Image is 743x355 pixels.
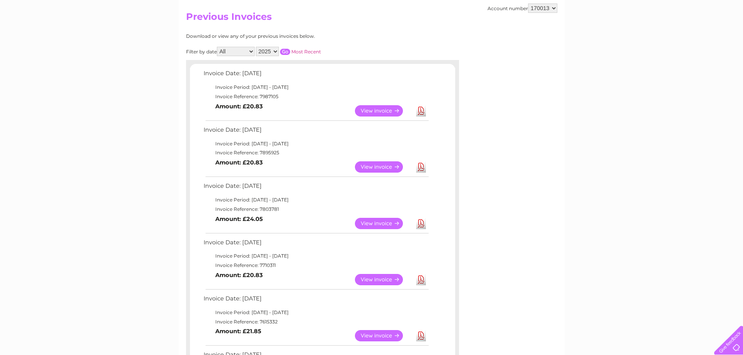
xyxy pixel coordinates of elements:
[416,218,426,229] a: Download
[202,195,430,205] td: Invoice Period: [DATE] - [DATE]
[202,181,430,195] td: Invoice Date: [DATE]
[215,159,263,166] b: Amount: £20.83
[606,33,621,39] a: Water
[416,161,426,173] a: Download
[355,105,412,117] a: View
[675,33,686,39] a: Blog
[202,83,430,92] td: Invoice Period: [DATE] - [DATE]
[215,103,263,110] b: Amount: £20.83
[215,215,263,223] b: Amount: £24.05
[202,308,430,317] td: Invoice Period: [DATE] - [DATE]
[215,328,261,335] b: Amount: £21.85
[202,261,430,270] td: Invoice Reference: 7710311
[416,105,426,117] a: Download
[416,330,426,341] a: Download
[215,272,263,279] b: Amount: £20.83
[717,33,736,39] a: Log out
[202,293,430,308] td: Invoice Date: [DATE]
[186,47,391,56] div: Filter by date
[202,148,430,157] td: Invoice Reference: 7895925
[355,218,412,229] a: View
[188,4,556,38] div: Clear Business is a trading name of Verastar Limited (registered in [GEOGRAPHIC_DATA] No. 3667643...
[26,20,66,44] img: logo.png
[202,92,430,101] td: Invoice Reference: 7987105
[202,205,430,214] td: Invoice Reference: 7803781
[202,237,430,252] td: Invoice Date: [DATE]
[202,251,430,261] td: Invoice Period: [DATE] - [DATE]
[647,33,670,39] a: Telecoms
[355,161,412,173] a: View
[625,33,642,39] a: Energy
[186,34,391,39] div: Download or view any of your previous invoices below.
[202,139,430,148] td: Invoice Period: [DATE] - [DATE]
[355,330,412,341] a: View
[202,317,430,327] td: Invoice Reference: 7615332
[596,4,650,14] a: 0333 014 3131
[488,4,557,13] div: Account number
[186,11,557,26] h2: Previous Invoices
[416,274,426,285] a: Download
[202,68,430,83] td: Invoice Date: [DATE]
[691,33,710,39] a: Contact
[291,49,321,55] a: Most Recent
[355,274,412,285] a: View
[202,125,430,139] td: Invoice Date: [DATE]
